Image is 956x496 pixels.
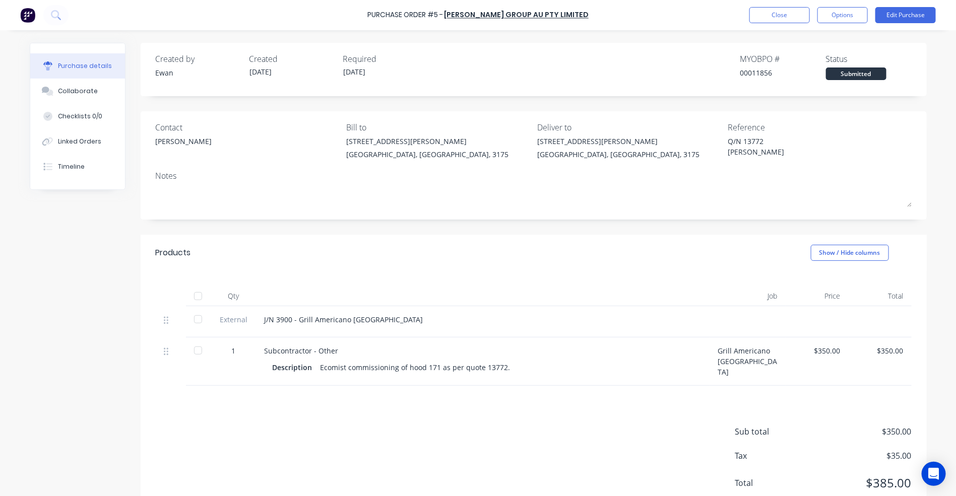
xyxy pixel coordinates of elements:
[30,53,125,79] button: Purchase details
[156,121,339,133] div: Contact
[817,7,868,23] button: Options
[794,345,841,356] div: $350.00
[321,360,511,375] div: Ecomist commissioning of hood 171 as per quote 13772.
[811,450,912,462] span: $35.00
[740,67,826,78] div: 00011856
[849,286,912,306] div: Total
[156,67,241,78] div: Ewan
[249,53,335,65] div: Created
[367,10,443,21] div: Purchase Order #5 -
[857,345,904,356] div: $350.00
[811,474,912,492] span: $385.00
[537,149,699,160] div: [GEOGRAPHIC_DATA], [GEOGRAPHIC_DATA], 3175
[922,462,946,486] div: Open Intercom Messenger
[735,477,811,489] span: Total
[156,247,191,259] div: Products
[30,154,125,179] button: Timeline
[265,314,702,325] div: J/N 3900 - Grill Americano [GEOGRAPHIC_DATA]
[826,53,912,65] div: Status
[735,450,811,462] span: Tax
[58,137,101,146] div: Linked Orders
[740,53,826,65] div: MYOB PO #
[211,286,257,306] div: Qty
[346,149,508,160] div: [GEOGRAPHIC_DATA], [GEOGRAPHIC_DATA], 3175
[20,8,35,23] img: Factory
[30,79,125,104] button: Collaborate
[346,121,530,133] div: Bill to
[710,337,786,386] div: Grill Americano [GEOGRAPHIC_DATA]
[537,136,699,147] div: [STREET_ADDRESS][PERSON_NAME]
[58,61,112,70] div: Purchase details
[156,136,212,147] div: [PERSON_NAME]
[58,87,98,96] div: Collaborate
[537,121,721,133] div: Deliver to
[444,10,589,20] a: [PERSON_NAME] Group AU Pty Limited
[811,426,912,438] span: $350.00
[710,286,786,306] div: Job
[265,345,702,356] div: Subcontractor - Other
[749,7,810,23] button: Close
[30,104,125,129] button: Checklists 0/0
[219,314,248,325] span: External
[346,136,508,147] div: [STREET_ADDRESS][PERSON_NAME]
[728,121,912,133] div: Reference
[156,53,241,65] div: Created by
[30,129,125,154] button: Linked Orders
[811,245,889,261] button: Show / Hide columns
[786,286,849,306] div: Price
[156,170,912,182] div: Notes
[875,7,936,23] button: Edit Purchase
[58,162,85,171] div: Timeline
[343,53,429,65] div: Required
[58,112,102,121] div: Checklists 0/0
[735,426,811,438] span: Sub total
[728,136,854,159] textarea: Q/N 13772 [PERSON_NAME]
[219,345,248,356] div: 1
[826,67,886,80] div: Submitted
[273,360,321,375] div: Description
